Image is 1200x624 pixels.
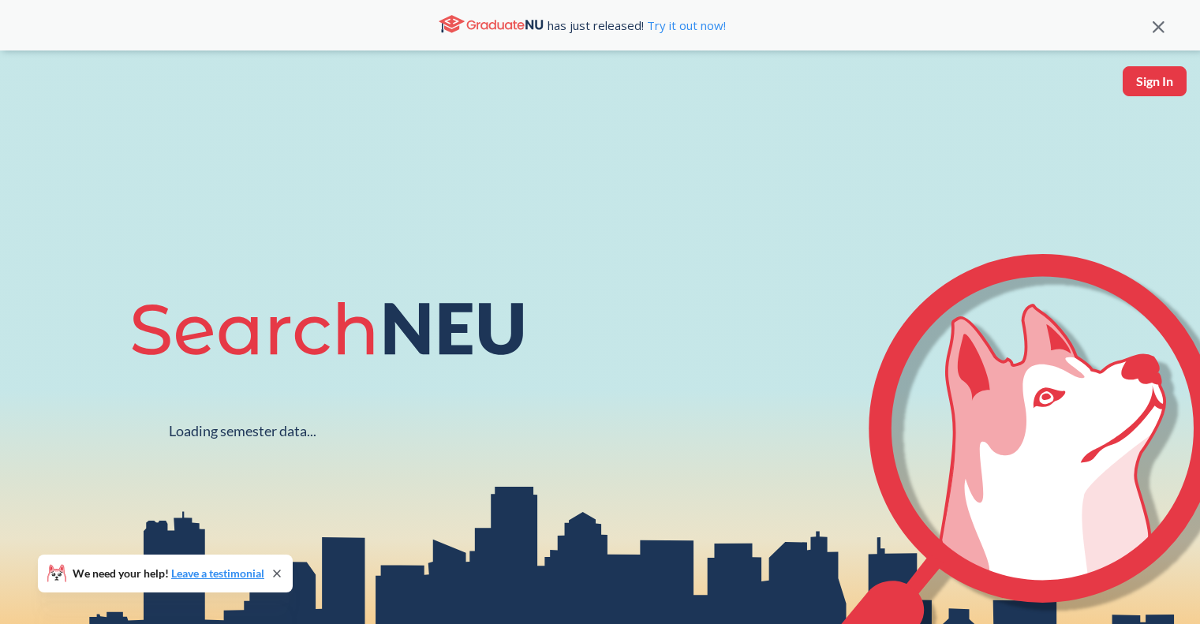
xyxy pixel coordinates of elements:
[644,17,726,33] a: Try it out now!
[1123,66,1187,96] button: Sign In
[548,17,726,34] span: has just released!
[73,568,264,579] span: We need your help!
[16,66,53,114] img: sandbox logo
[16,66,53,119] a: sandbox logo
[171,566,264,580] a: Leave a testimonial
[169,422,316,440] div: Loading semester data...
